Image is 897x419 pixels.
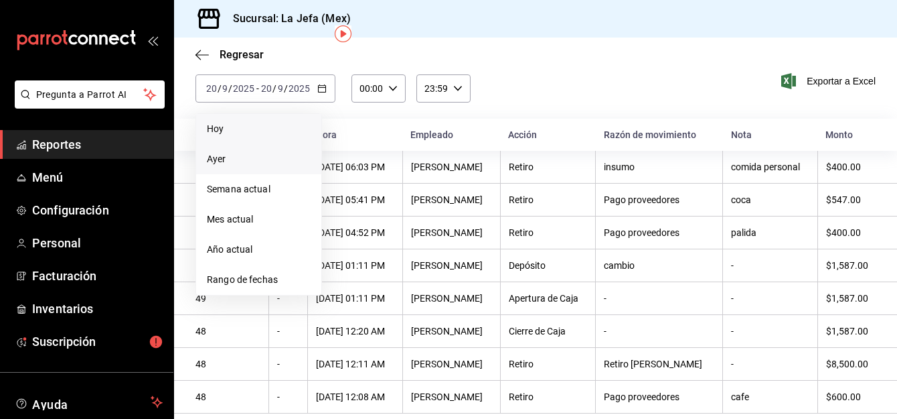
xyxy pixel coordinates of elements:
[220,48,264,61] span: Regresar
[784,73,876,89] button: Exportar a Excel
[228,83,232,94] span: /
[32,201,163,219] span: Configuración
[604,359,714,369] div: Retiro [PERSON_NAME]
[509,194,588,205] div: Retiro
[411,359,492,369] div: [PERSON_NAME]
[410,129,492,140] div: Empleado
[207,152,311,166] span: Ayer
[9,97,165,111] a: Pregunta a Parrot AI
[826,326,876,337] div: $1,587.00
[195,359,260,369] div: 48
[207,182,311,196] span: Semana actual
[32,333,163,351] span: Suscripción
[509,293,588,304] div: Apertura de Caja
[508,129,588,140] div: Acción
[509,359,588,369] div: Retiro
[32,300,163,318] span: Inventarios
[604,293,714,304] div: -
[509,227,588,238] div: Retiro
[15,80,165,109] button: Pregunta a Parrot AI
[272,83,276,94] span: /
[826,162,876,172] div: $400.00
[32,168,163,186] span: Menú
[604,260,714,271] div: cambio
[411,293,492,304] div: [PERSON_NAME]
[411,260,492,271] div: [PERSON_NAME]
[731,326,809,337] div: -
[256,83,259,94] span: -
[232,83,255,94] input: ----
[316,392,394,402] div: [DATE] 12:08 AM
[277,293,300,304] div: -
[604,326,714,337] div: -
[509,162,588,172] div: Retiro
[222,11,351,27] h3: Sucursal: La Jefa (Mex)
[825,129,876,140] div: Monto
[32,135,163,154] span: Reportes
[277,392,300,402] div: -
[316,326,394,337] div: [DATE] 12:20 AM
[509,326,588,337] div: Cierre de Caja
[316,194,394,205] div: [DATE] 05:41 PM
[277,83,284,94] input: --
[207,243,311,257] span: Año actual
[826,293,876,304] div: $1,587.00
[731,359,809,369] div: -
[731,260,809,271] div: -
[731,162,809,172] div: comida personal
[411,392,492,402] div: [PERSON_NAME]
[316,162,394,172] div: [DATE] 06:03 PM
[207,213,311,227] span: Mes actual
[604,227,714,238] div: Pago proveedores
[731,194,809,205] div: coca
[731,227,809,238] div: palida
[604,162,714,172] div: insumo
[316,293,394,304] div: [DATE] 01:11 PM
[509,260,588,271] div: Depósito
[277,326,300,337] div: -
[206,83,218,94] input: --
[731,392,809,402] div: cafe
[32,394,145,410] span: Ayuda
[32,234,163,252] span: Personal
[284,83,288,94] span: /
[260,83,272,94] input: --
[604,129,715,140] div: Razón de movimiento
[195,293,260,304] div: 49
[195,392,260,402] div: 48
[207,273,311,287] span: Rango de fechas
[288,83,311,94] input: ----
[207,122,311,136] span: Hoy
[826,359,876,369] div: $8,500.00
[411,326,492,337] div: [PERSON_NAME]
[195,48,264,61] button: Regresar
[826,260,876,271] div: $1,587.00
[411,227,492,238] div: [PERSON_NAME]
[316,260,394,271] div: [DATE] 01:11 PM
[731,129,809,140] div: Nota
[195,326,260,337] div: 48
[731,293,809,304] div: -
[36,88,144,102] span: Pregunta a Parrot AI
[411,194,492,205] div: [PERSON_NAME]
[604,392,714,402] div: Pago proveedores
[826,194,876,205] div: $547.00
[411,162,492,172] div: [PERSON_NAME]
[218,83,222,94] span: /
[222,83,228,94] input: --
[316,129,394,140] div: Hora
[316,359,394,369] div: [DATE] 12:11 AM
[509,392,588,402] div: Retiro
[335,25,351,42] img: Tooltip marker
[826,227,876,238] div: $400.00
[826,392,876,402] div: $600.00
[277,359,300,369] div: -
[32,267,163,285] span: Facturación
[604,194,714,205] div: Pago proveedores
[147,35,158,46] button: open_drawer_menu
[316,227,394,238] div: [DATE] 04:52 PM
